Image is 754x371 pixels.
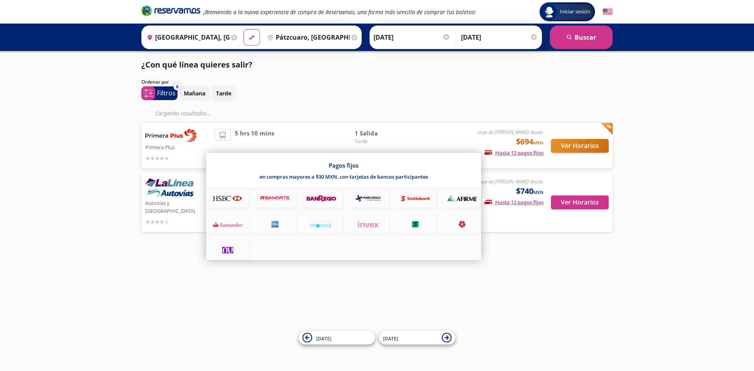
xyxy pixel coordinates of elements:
[264,27,350,47] input: Buscar Destino
[141,59,253,71] p: ¿Con qué línea quieres salir?
[179,86,210,101] button: Mañana
[212,86,236,101] button: Tarde
[141,5,200,19] a: Brand Logo
[557,8,593,16] span: Iniciar sesión
[551,139,609,153] button: Ver Horarios
[516,136,544,148] span: $694
[203,8,476,16] em: ¡Bienvenido a la nueva experiencia de compra de Reservamos, una forma más sencilla de comprar tus...
[355,129,410,138] span: 1 Salida
[141,86,178,100] button: 0Filtros
[145,178,194,198] img: Autovías y La Línea
[298,331,375,345] button: [DATE]
[235,129,274,163] span: 5 hrs 10 mins
[145,129,196,142] img: Primera Plus
[478,129,544,135] em: viaje de [PERSON_NAME] desde:
[485,149,544,156] span: Hasta 12 pagos fijos
[485,199,544,206] span: Hasta 12 pagos fijos
[379,331,456,345] button: [DATE]
[155,110,211,117] em: Cargando resultados ...
[461,27,538,47] input: Opcional
[373,27,450,47] input: Elegir Fecha
[145,198,210,215] p: Autovías y [GEOGRAPHIC_DATA]
[141,79,169,86] p: Ordenar por
[329,161,359,169] p: Pagos fijos
[157,88,176,98] p: Filtros
[550,26,613,49] button: Buscar
[355,138,410,145] span: Tarde
[478,178,544,185] em: viaje de [PERSON_NAME] desde:
[145,142,210,152] p: Primera Plus
[144,27,229,47] input: Buscar Origen
[516,185,544,197] span: $740
[176,84,178,90] span: 0
[533,140,544,146] small: MXN
[533,189,544,195] small: MXN
[316,335,331,342] span: [DATE]
[141,5,200,16] i: Brand Logo
[184,89,205,97] p: Mañana
[603,7,613,17] button: English
[551,196,609,209] button: Ver Horarios
[383,335,398,342] span: [DATE]
[260,173,428,180] p: en compras mayores a $30 MXN, con tarjetas de bancos participantes
[216,89,231,97] p: Tarde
